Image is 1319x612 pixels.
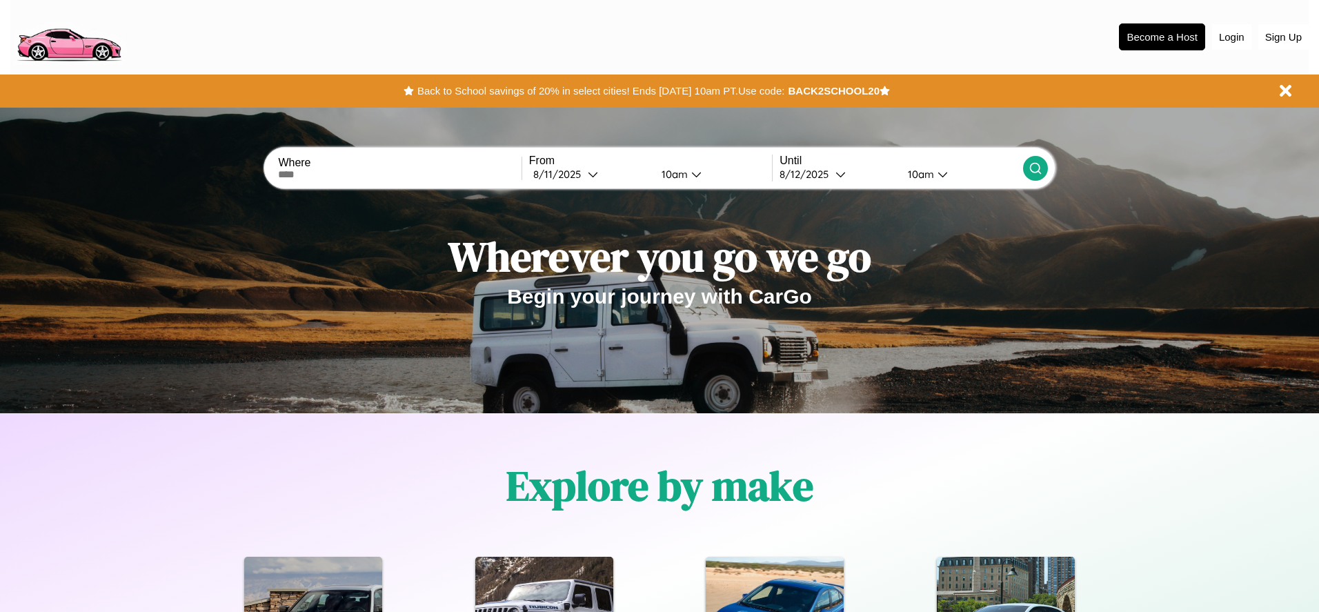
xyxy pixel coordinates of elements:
button: 10am [651,167,772,181]
label: Until [780,155,1022,167]
button: Sign Up [1258,24,1309,50]
label: From [529,155,772,167]
button: Back to School savings of 20% in select cities! Ends [DATE] 10am PT.Use code: [414,81,788,101]
b: BACK2SCHOOL20 [788,85,880,97]
button: 8/11/2025 [529,167,651,181]
div: 8 / 11 / 2025 [533,168,588,181]
div: 10am [655,168,691,181]
button: Login [1212,24,1251,50]
button: Become a Host [1119,23,1205,50]
label: Where [278,157,521,169]
div: 8 / 12 / 2025 [780,168,835,181]
img: logo [10,7,127,65]
button: 10am [897,167,1022,181]
div: 10am [901,168,938,181]
h1: Explore by make [506,457,813,514]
